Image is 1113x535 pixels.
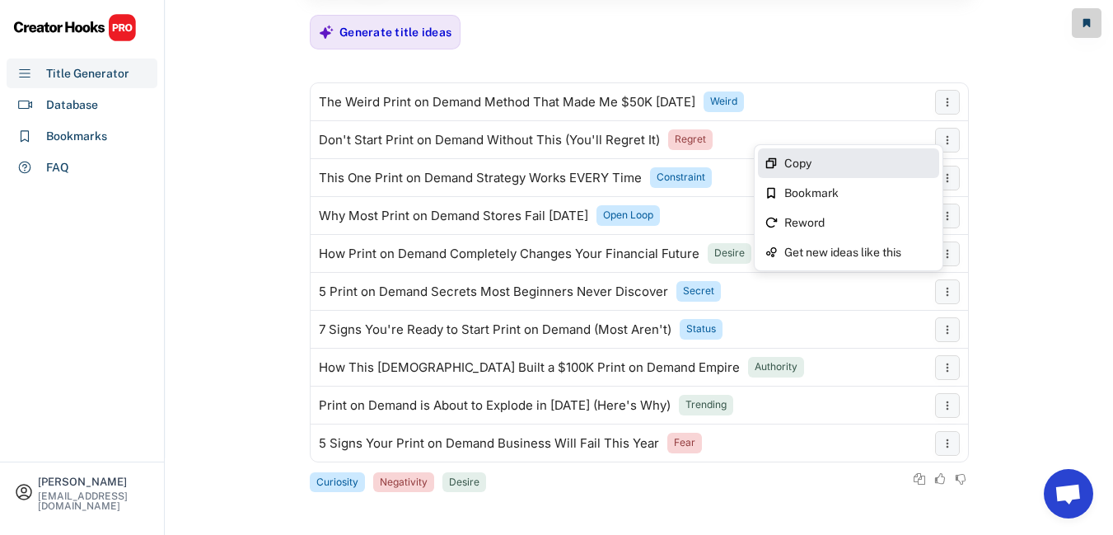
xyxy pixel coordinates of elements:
div: Don't Start Print on Demand Without This (You'll Regret It) [319,134,660,147]
div: 7 Signs You're Ready to Start Print on Demand (Most Aren't) [319,323,671,336]
div: Desire [449,476,479,490]
div: 5 Signs Your Print on Demand Business Will Fail This Year [319,437,659,450]
img: CHPRO%20Logo.svg [13,13,137,42]
div: Bookmarks [46,128,107,145]
div: Copy [784,157,933,169]
div: Constraint [657,171,705,185]
div: [PERSON_NAME] [38,476,150,487]
div: Desire [714,246,745,260]
div: How This [DEMOGRAPHIC_DATA] Built a $100K Print on Demand Empire [319,361,740,374]
div: Trending [685,398,727,412]
div: Regret [675,133,706,147]
div: Title Generator [46,65,129,82]
div: Database [46,96,98,114]
div: Why Most Print on Demand Stores Fail [DATE] [319,209,588,223]
div: Status [686,322,716,336]
div: FAQ [46,159,69,176]
div: Authority [755,360,797,374]
div: 5 Print on Demand Secrets Most Beginners Never Discover [319,285,668,298]
div: Open Loop [603,209,653,223]
div: [EMAIL_ADDRESS][DOMAIN_NAME] [38,491,150,511]
a: Open chat [1044,469,1093,519]
div: Fear [674,436,695,450]
div: Negativity [380,476,428,490]
div: Print on Demand is About to Explode in [DATE] (Here's Why) [319,399,671,412]
div: The Weird Print on Demand Method That Made Me $50K [DATE] [319,96,695,109]
div: Generate title ideas [339,25,451,40]
div: How Print on Demand Completely Changes Your Financial Future [319,247,699,260]
div: Secret [683,284,714,298]
div: This One Print on Demand Strategy Works EVERY Time [319,171,642,185]
div: Bookmark [784,187,933,199]
div: Curiosity [316,476,358,490]
div: Reword [784,217,933,228]
div: Weird [710,95,737,109]
div: Get new ideas like this [784,246,933,258]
